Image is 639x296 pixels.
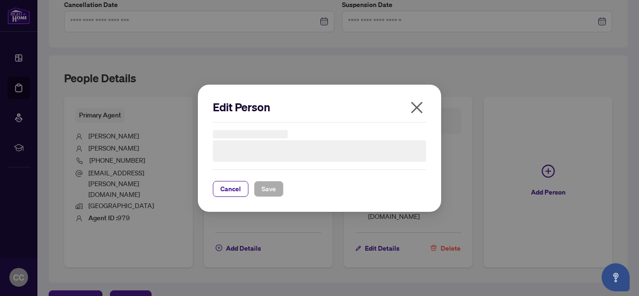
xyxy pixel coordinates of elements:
[213,181,248,197] button: Cancel
[220,181,241,196] span: Cancel
[409,100,424,115] span: close
[602,263,630,291] button: Open asap
[213,100,426,115] h2: Edit Person
[254,181,283,197] button: Save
